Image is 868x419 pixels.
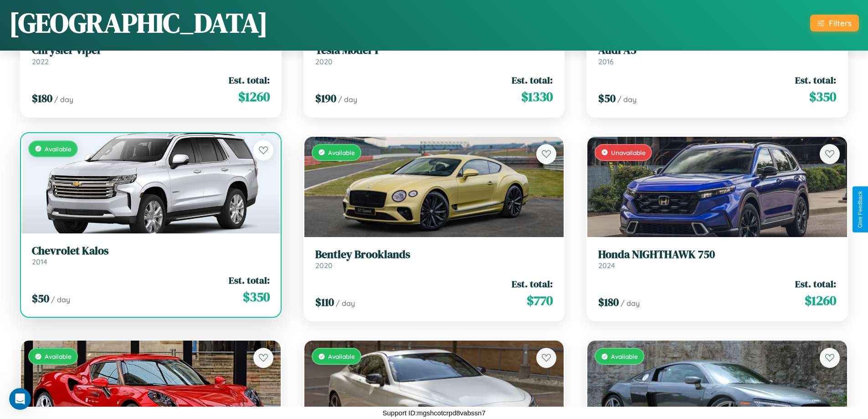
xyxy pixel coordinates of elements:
a: Chevrolet Kalos2014 [32,244,270,267]
button: Filters [810,15,859,31]
h3: Chevrolet Kalos [32,244,270,258]
span: Est. total: [229,274,270,287]
a: Chrysler Viper2022 [32,44,270,66]
span: Unavailable [611,149,646,156]
span: $ 350 [809,88,836,106]
a: Honda NIGHTHAWK 7502024 [598,248,836,270]
span: / day [617,95,637,104]
span: / day [336,299,355,308]
span: / day [621,299,640,308]
span: $ 180 [598,295,619,310]
span: $ 1330 [521,88,553,106]
span: Available [45,145,72,153]
div: Filters [829,18,852,28]
span: / day [338,95,357,104]
span: Est. total: [795,73,836,87]
span: $ 770 [527,291,553,310]
span: 2024 [598,261,615,270]
span: Available [611,352,638,360]
h1: [GEOGRAPHIC_DATA] [9,4,268,41]
span: Est. total: [512,277,553,290]
span: $ 350 [243,288,270,306]
p: Support ID: mgshcotcrpd8vabssn7 [383,407,486,419]
span: $ 50 [598,91,616,106]
span: $ 50 [32,291,49,306]
a: Tesla Model Y2020 [315,44,553,66]
a: Bentley Brooklands2020 [315,248,553,270]
span: / day [54,95,73,104]
h3: Honda NIGHTHAWK 750 [598,248,836,261]
span: $ 180 [32,91,52,106]
div: Give Feedback [857,191,863,228]
span: $ 190 [315,91,336,106]
iframe: Intercom live chat [9,388,31,410]
span: 2020 [315,57,333,66]
span: / day [51,295,70,304]
span: $ 1260 [238,88,270,106]
span: $ 1260 [805,291,836,310]
h3: Chrysler Viper [32,44,270,57]
span: Est. total: [795,277,836,290]
h3: Bentley Brooklands [315,248,553,261]
span: Available [45,352,72,360]
h3: Audi A5 [598,44,836,57]
a: Audi A52016 [598,44,836,66]
span: Available [328,352,355,360]
span: 2014 [32,257,47,266]
span: 2020 [315,261,333,270]
span: $ 110 [315,295,334,310]
span: 2016 [598,57,614,66]
span: Available [328,149,355,156]
span: Est. total: [229,73,270,87]
h3: Tesla Model Y [315,44,553,57]
span: Est. total: [512,73,553,87]
span: 2022 [32,57,49,66]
